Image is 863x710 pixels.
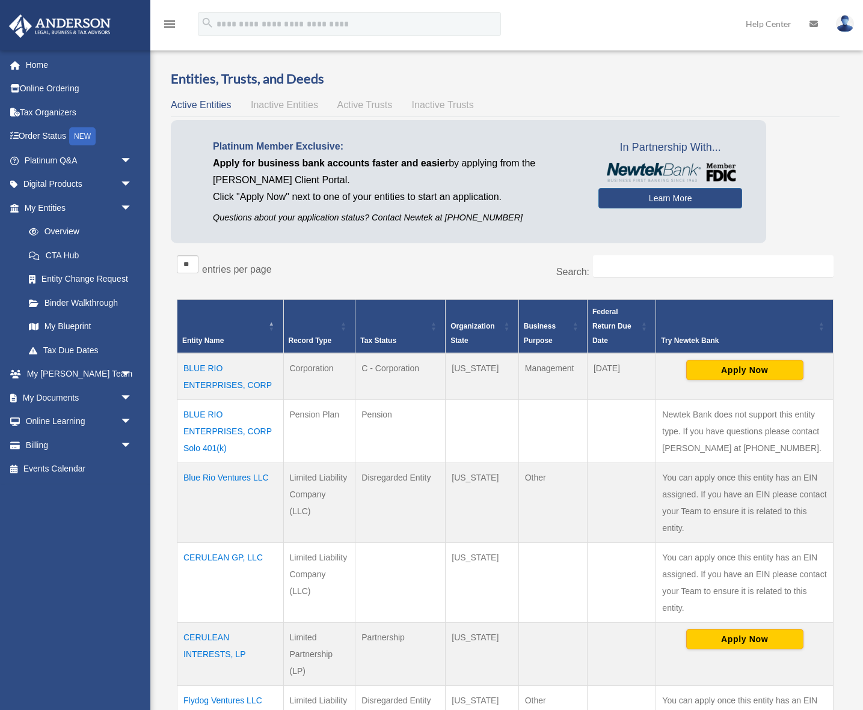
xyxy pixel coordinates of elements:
[8,124,150,149] a: Order StatusNEW
[8,53,150,77] a: Home
[355,353,446,400] td: C - Corporation
[355,300,446,354] th: Tax Status: Activate to sort
[8,386,150,410] a: My Documentsarrow_drop_down
[17,243,144,267] a: CTA Hub
[8,457,150,481] a: Events Calendar
[5,14,114,38] img: Anderson Advisors Platinum Portal
[177,463,284,543] td: Blue Rio Ventures LLC
[177,623,284,686] td: CERULEAN INTERESTS, LP
[360,336,396,345] span: Tax Status
[446,543,518,623] td: [US_STATE]
[213,138,580,155] p: Platinum Member Exclusive:
[8,148,150,172] a: Platinum Q&Aarrow_drop_down
[120,148,144,173] span: arrow_drop_down
[656,463,834,543] td: You can apply once this entity has an EIN assigned. If you have an EIN please contact your Team t...
[177,543,284,623] td: CERULEAN GP, LLC
[686,629,803,649] button: Apply Now
[412,100,474,110] span: Inactive Trusts
[177,400,284,463] td: BLUE RIO ENTERPRISES, CORP Solo 401(k)
[283,300,355,354] th: Record Type: Activate to sort
[8,362,150,386] a: My [PERSON_NAME] Teamarrow_drop_down
[556,267,589,277] label: Search:
[446,623,518,686] td: [US_STATE]
[201,16,214,29] i: search
[604,163,736,182] img: NewtekBankLogoSM.png
[355,463,446,543] td: Disregarded Entity
[524,322,556,345] span: Business Purpose
[69,127,96,145] div: NEW
[283,623,355,686] td: Limited Partnership (LP)
[177,353,284,400] td: BLUE RIO ENTERPRISES, CORP
[171,70,840,88] h3: Entities, Trusts, and Deeds
[598,188,742,208] a: Learn More
[337,100,393,110] span: Active Trusts
[120,386,144,410] span: arrow_drop_down
[17,315,144,339] a: My Blueprint
[283,463,355,543] td: Limited Liability Company (LLC)
[518,300,587,354] th: Business Purpose: Activate to sort
[182,336,224,345] span: Entity Name
[120,172,144,197] span: arrow_drop_down
[120,433,144,458] span: arrow_drop_down
[202,264,272,275] label: entries per page
[213,189,580,205] p: Click "Apply Now" next to one of your entities to start an application.
[355,400,446,463] td: Pension
[17,267,144,291] a: Entity Change Request
[17,338,144,362] a: Tax Due Dates
[162,21,177,31] a: menu
[446,463,518,543] td: [US_STATE]
[836,15,854,32] img: User Pic
[518,463,587,543] td: Other
[656,400,834,463] td: Newtek Bank does not support this entity type. If you have questions please contact [PERSON_NAME]...
[592,308,631,345] span: Federal Return Due Date
[213,210,580,225] p: Questions about your application status? Contact Newtek at [PHONE_NUMBER]
[518,353,587,400] td: Management
[446,300,518,354] th: Organization State: Activate to sort
[120,410,144,434] span: arrow_drop_down
[446,353,518,400] td: [US_STATE]
[213,155,580,189] p: by applying from the [PERSON_NAME] Client Portal.
[283,400,355,463] td: Pension Plan
[686,360,803,380] button: Apply Now
[598,138,742,157] span: In Partnership With...
[283,543,355,623] td: Limited Liability Company (LLC)
[656,300,834,354] th: Try Newtek Bank : Activate to sort
[283,353,355,400] td: Corporation
[289,336,332,345] span: Record Type
[8,410,150,434] a: Online Learningarrow_drop_down
[162,17,177,31] i: menu
[661,333,815,348] div: Try Newtek Bank
[8,172,150,196] a: Digital Productsarrow_drop_down
[17,220,138,244] a: Overview
[120,362,144,387] span: arrow_drop_down
[213,158,449,168] span: Apply for business bank accounts faster and easier
[17,291,144,315] a: Binder Walkthrough
[355,623,446,686] td: Partnership
[171,100,231,110] span: Active Entities
[656,543,834,623] td: You can apply once this entity has an EIN assigned. If you have an EIN please contact your Team t...
[8,77,150,101] a: Online Ordering
[8,196,144,220] a: My Entitiesarrow_drop_down
[8,433,150,457] a: Billingarrow_drop_down
[450,322,494,345] span: Organization State
[8,100,150,124] a: Tax Organizers
[587,300,656,354] th: Federal Return Due Date: Activate to sort
[251,100,318,110] span: Inactive Entities
[587,353,656,400] td: [DATE]
[177,300,284,354] th: Entity Name: Activate to invert sorting
[120,196,144,220] span: arrow_drop_down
